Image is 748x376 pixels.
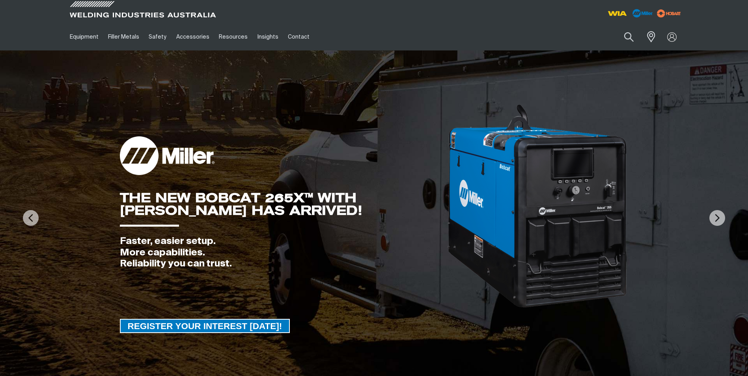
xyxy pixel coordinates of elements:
[214,23,252,50] a: Resources
[23,210,39,226] img: PrevArrow
[120,192,447,217] div: THE NEW BOBCAT 265X™ WITH [PERSON_NAME] HAS ARRIVED!
[283,23,314,50] a: Contact
[616,28,642,46] button: Search products
[655,7,683,19] img: miller
[120,236,447,270] div: Faster, easier setup. More capabilities. Reliability you can trust.
[709,210,725,226] img: NextArrow
[65,23,103,50] a: Equipment
[252,23,283,50] a: Insights
[121,319,289,333] span: REGISTER YOUR INTEREST [DATE]!
[144,23,171,50] a: Safety
[120,319,290,333] a: REGISTER YOUR INTEREST TODAY!
[605,28,642,46] input: Product name or item number...
[65,23,529,50] nav: Main
[172,23,214,50] a: Accessories
[103,23,144,50] a: Filler Metals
